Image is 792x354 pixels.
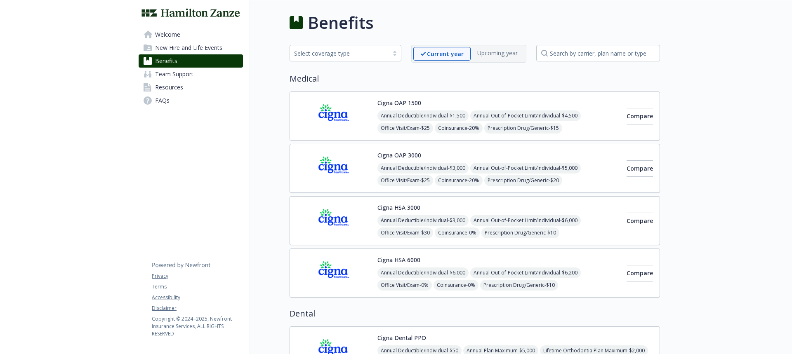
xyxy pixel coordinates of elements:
span: Welcome [155,28,180,41]
p: Upcoming year [477,49,518,57]
span: Prescription Drug/Generic - $10 [480,280,558,291]
span: Annual Out-of-Pocket Limit/Individual - $6,000 [470,215,581,226]
p: Current year [427,49,464,58]
span: Annual Deductible/Individual - $3,000 [377,163,469,173]
span: Compare [627,164,653,172]
button: Cigna Dental PPO [377,333,426,342]
p: Copyright © 2024 - 2025 , Newfront Insurance Services, ALL RIGHTS RESERVED [152,315,243,338]
div: Select coverage type [294,49,384,58]
button: Compare [627,213,653,229]
span: Coinsurance - 20% [435,175,483,186]
span: Compare [627,112,653,120]
span: Annual Out-of-Pocket Limit/Individual - $6,200 [470,267,581,278]
a: Benefits [139,54,243,68]
h1: Benefits [308,10,374,35]
a: Disclaimer [152,305,243,312]
img: CIGNA carrier logo [297,256,371,291]
button: Compare [627,265,653,281]
span: Annual Deductible/Individual - $6,000 [377,267,469,278]
a: Welcome [139,28,243,41]
span: Office Visit/Exam - $30 [377,227,433,238]
span: Team Support [155,68,193,81]
img: CIGNA carrier logo [297,203,371,238]
button: Cigna HSA 6000 [377,256,420,264]
button: Cigna HSA 3000 [377,203,420,212]
span: Annual Deductible/Individual - $1,500 [377,110,469,121]
input: search by carrier, plan name or type [536,45,660,61]
span: Annual Out-of-Pocket Limit/Individual - $4,500 [470,110,581,121]
span: Benefits [155,54,177,68]
span: Upcoming year [471,47,524,61]
img: CIGNA carrier logo [297,151,371,186]
span: Office Visit/Exam - $25 [377,123,433,134]
button: Cigna OAP 1500 [377,98,421,107]
a: Resources [139,81,243,94]
span: Prescription Drug/Generic - $15 [484,123,562,134]
span: Office Visit/Exam - 0% [377,280,432,291]
span: Coinsurance - 20% [435,123,483,134]
span: Compare [627,217,653,225]
span: Prescription Drug/Generic - $20 [484,175,562,186]
span: New Hire and Life Events [155,41,222,54]
a: New Hire and Life Events [139,41,243,54]
a: FAQs [139,94,243,107]
a: Terms [152,283,243,291]
span: Annual Deductible/Individual - $3,000 [377,215,469,226]
button: Compare [627,160,653,177]
a: Team Support [139,68,243,81]
span: Coinsurance - 0% [435,227,480,238]
img: CIGNA carrier logo [297,98,371,134]
a: Privacy [152,272,243,280]
span: Compare [627,269,653,277]
a: Accessibility [152,294,243,301]
span: Annual Out-of-Pocket Limit/Individual - $5,000 [470,163,581,173]
button: Cigna OAP 3000 [377,151,421,159]
span: Office Visit/Exam - $25 [377,175,433,186]
h2: Dental [290,307,660,320]
span: FAQs [155,94,170,107]
button: Compare [627,108,653,124]
span: Prescription Drug/Generic - $10 [481,227,559,238]
span: Coinsurance - 0% [434,280,478,291]
h2: Medical [290,73,660,85]
span: Resources [155,81,183,94]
